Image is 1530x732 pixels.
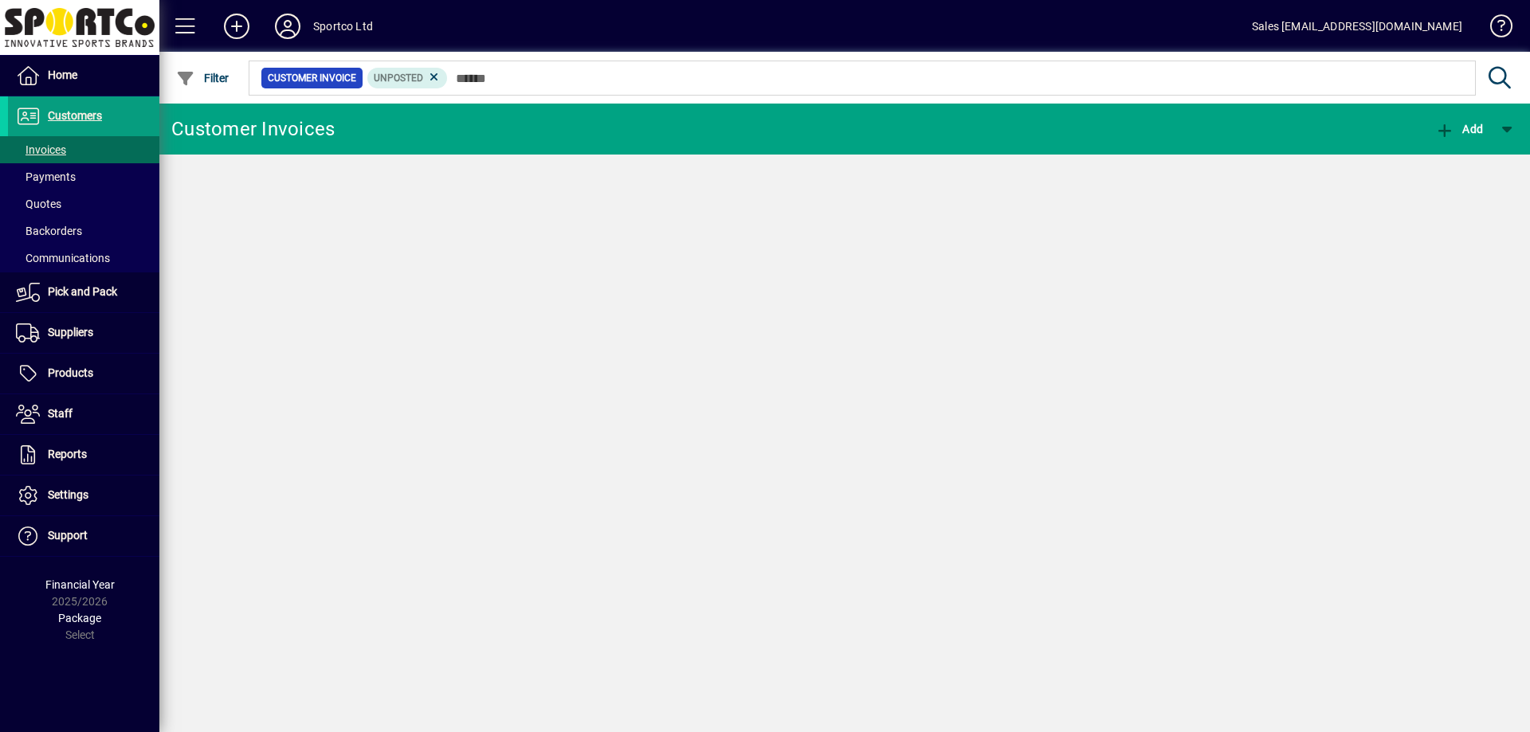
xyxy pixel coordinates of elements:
span: Pick and Pack [48,285,117,298]
button: Add [1431,115,1487,143]
a: Backorders [8,217,159,245]
a: Quotes [8,190,159,217]
a: Pick and Pack [8,272,159,312]
span: Payments [16,170,76,183]
div: Customer Invoices [171,116,335,142]
a: Invoices [8,136,159,163]
span: Products [48,366,93,379]
span: Staff [48,407,73,420]
span: Filter [176,72,229,84]
button: Add [211,12,262,41]
mat-chip: Customer Invoice Status: Unposted [367,68,448,88]
span: Reports [48,448,87,460]
span: Customer Invoice [268,70,356,86]
a: Settings [8,476,159,515]
span: Support [48,529,88,542]
button: Filter [172,64,233,92]
span: Package [58,612,101,624]
span: Add [1435,123,1483,135]
a: Knowledge Base [1478,3,1510,55]
span: Settings [48,488,88,501]
span: Backorders [16,225,82,237]
button: Profile [262,12,313,41]
a: Products [8,354,159,393]
a: Support [8,516,159,556]
span: Home [48,69,77,81]
span: Customers [48,109,102,122]
span: Suppliers [48,326,93,339]
a: Suppliers [8,313,159,353]
a: Home [8,56,159,96]
a: Staff [8,394,159,434]
a: Communications [8,245,159,272]
span: Quotes [16,198,61,210]
a: Payments [8,163,159,190]
div: Sportco Ltd [313,14,373,39]
a: Reports [8,435,159,475]
span: Financial Year [45,578,115,591]
span: Invoices [16,143,66,156]
span: Unposted [374,72,423,84]
span: Communications [16,252,110,264]
div: Sales [EMAIL_ADDRESS][DOMAIN_NAME] [1252,14,1462,39]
